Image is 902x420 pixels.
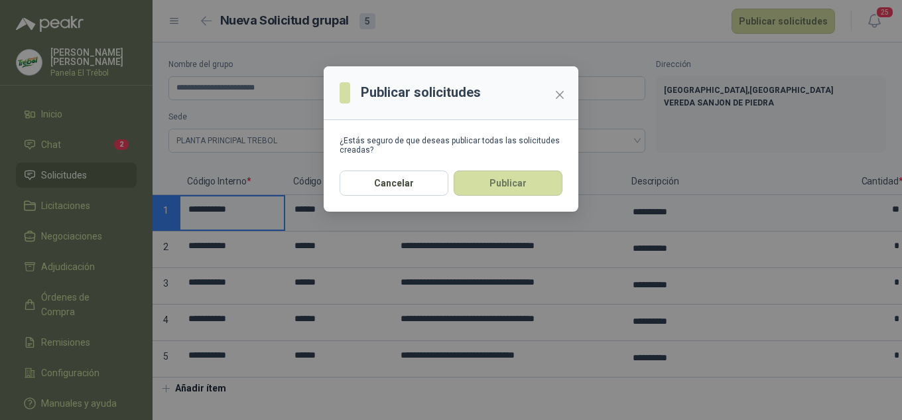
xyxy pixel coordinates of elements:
button: Publicar [454,171,562,196]
button: Cancelar [340,171,448,196]
span: close [554,90,565,100]
div: ¿Estás seguro de que deseas publicar todas las solicitudes creadas? [340,136,562,155]
button: Close [549,84,570,105]
h3: Publicar solicitudes [361,82,481,103]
